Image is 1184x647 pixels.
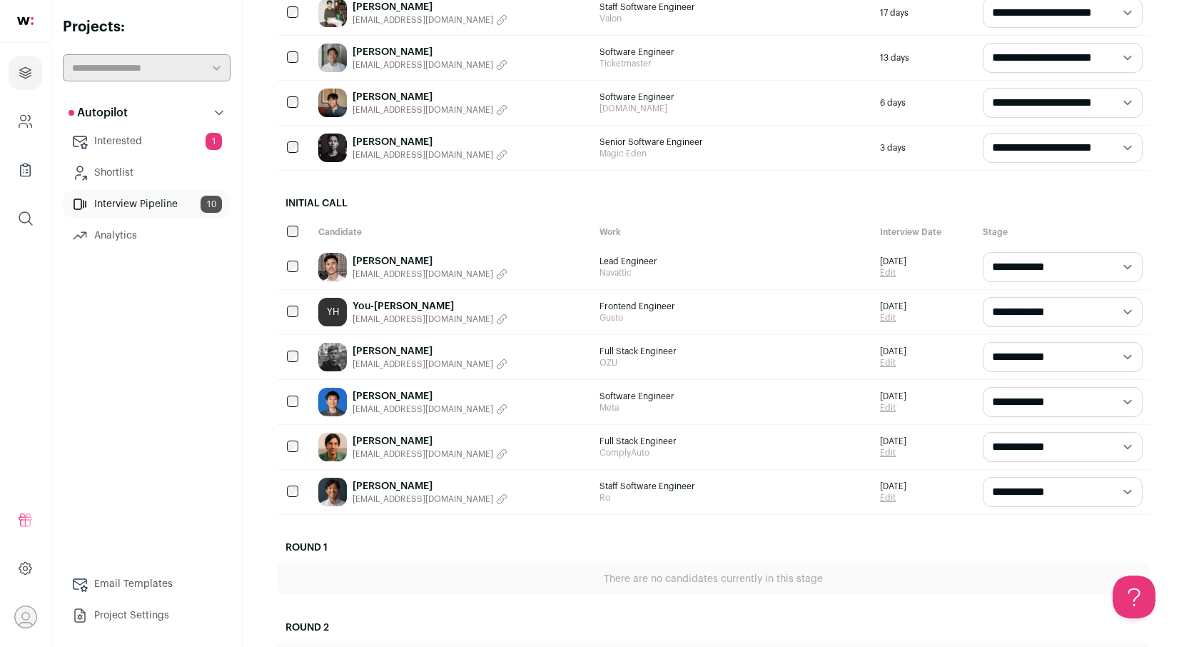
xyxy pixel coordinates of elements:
[318,134,347,162] img: 28c97b38dd718d371e23463a200974bf9c49609bc4914d4d476dcd95bf181f27
[63,221,231,250] a: Analytics
[318,388,347,416] img: e0b610e62f83f99bdecaaa9e47d55ab775a85ab2af681cefd85801e11de5d59a.jpg
[599,58,866,69] span: Ticketmaster
[599,301,866,312] span: Frontend Engineer
[599,267,866,279] span: Navattic
[353,314,507,325] button: [EMAIL_ADDRESS][DOMAIN_NAME]
[318,44,347,72] img: 83414f1c729d7feb958c99296f743c35c9aaee057fb6847baaa46270929b9532.jpg
[277,188,1150,219] h2: Initial Call
[353,90,507,104] a: [PERSON_NAME]
[592,219,874,245] div: Work
[353,59,507,71] button: [EMAIL_ADDRESS][DOMAIN_NAME]
[599,447,866,458] span: ComplyAuto
[353,104,493,116] span: [EMAIL_ADDRESS][DOMAIN_NAME]
[976,219,1150,245] div: Stage
[277,612,1150,643] h2: Round 2
[353,14,507,26] button: [EMAIL_ADDRESS][DOMAIN_NAME]
[69,104,128,121] p: Autopilot
[880,267,906,279] a: Edit
[353,448,493,460] span: [EMAIL_ADDRESS][DOMAIN_NAME]
[599,402,866,413] span: Meta
[318,253,347,281] img: 59ed3fc80484580fbdffb3e4f54e1169ca3106cb8b0294332848d742d69c8990
[353,493,507,505] button: [EMAIL_ADDRESS][DOMAIN_NAME]
[353,45,507,59] a: [PERSON_NAME]
[599,46,866,58] span: Software Engineer
[63,17,231,37] h2: Projects:
[318,343,347,371] img: b10ac46559877586e82314c18dd7d030ec63994f956c5cc73d992b15c97faae5
[599,391,866,402] span: Software Engineer
[63,127,231,156] a: Interested1
[873,36,976,80] div: 13 days
[201,196,222,213] span: 10
[353,434,507,448] a: [PERSON_NAME]
[353,358,507,370] button: [EMAIL_ADDRESS][DOMAIN_NAME]
[880,391,906,402] span: [DATE]
[353,104,507,116] button: [EMAIL_ADDRESS][DOMAIN_NAME]
[14,606,37,628] button: Open dropdown
[873,219,976,245] div: Interview Date
[599,481,866,492] span: Staff Software Engineer
[599,13,866,24] span: Valon
[880,447,906,458] a: Edit
[873,81,976,125] div: 6 days
[318,433,347,461] img: 86e429f9db33411b61b09af523819ddee8e1336921d73d877350f0717cf6d31c.jpg
[880,357,906,368] a: Edit
[353,314,493,325] span: [EMAIL_ADDRESS][DOMAIN_NAME]
[599,136,866,148] span: Senior Software Engineer
[353,344,507,358] a: [PERSON_NAME]
[353,403,507,415] button: [EMAIL_ADDRESS][DOMAIN_NAME]
[63,190,231,219] a: Interview Pipeline10
[63,601,231,630] a: Project Settings
[599,312,866,323] span: Gusto
[9,153,42,187] a: Company Lists
[880,256,906,267] span: [DATE]
[599,103,866,114] span: [DOMAIN_NAME]
[353,389,507,403] a: [PERSON_NAME]
[599,346,866,357] span: Full Stack Engineer
[277,532,1150,563] h2: Round 1
[353,448,507,460] button: [EMAIL_ADDRESS][DOMAIN_NAME]
[63,99,231,127] button: Autopilot
[17,17,34,25] img: wellfound-shorthand-0d5821cbd27db2630d0214b213865d53afaa358527fdda9d0ea32b1df1b89c2c.svg
[353,14,493,26] span: [EMAIL_ADDRESS][DOMAIN_NAME]
[318,478,347,506] img: fa222d3f2e4d531eb300180b0508864689a9f49989d0978265e55b3cf4435c86.jpg
[880,481,906,492] span: [DATE]
[599,91,866,103] span: Software Engineer
[353,269,507,280] button: [EMAIL_ADDRESS][DOMAIN_NAME]
[318,89,347,117] img: 6e51e200a9253595802682ae1878de0ad08973317b4abe0f0c4816a3e08c4960.jpg
[599,1,866,13] span: Staff Software Engineer
[353,358,493,370] span: [EMAIL_ADDRESS][DOMAIN_NAME]
[353,59,493,71] span: [EMAIL_ADDRESS][DOMAIN_NAME]
[353,493,493,505] span: [EMAIL_ADDRESS][DOMAIN_NAME]
[9,104,42,139] a: Company and ATS Settings
[1113,576,1155,618] iframe: Toggle Customer Support
[880,436,906,447] span: [DATE]
[277,563,1150,595] div: There are no candidates currently in this stage
[353,479,507,493] a: [PERSON_NAME]
[880,346,906,357] span: [DATE]
[880,301,906,312] span: [DATE]
[880,402,906,413] a: Edit
[318,298,347,326] a: YH
[599,256,866,267] span: Lead Engineer
[880,312,906,323] a: Edit
[353,149,493,161] span: [EMAIL_ADDRESS][DOMAIN_NAME]
[873,126,976,170] div: 3 days
[353,149,507,161] button: [EMAIL_ADDRESS][DOMAIN_NAME]
[353,299,507,314] a: You-[PERSON_NAME]
[353,403,493,415] span: [EMAIL_ADDRESS][DOMAIN_NAME]
[63,570,231,598] a: Email Templates
[353,269,493,280] span: [EMAIL_ADDRESS][DOMAIN_NAME]
[206,133,222,150] span: 1
[353,254,507,269] a: [PERSON_NAME]
[599,492,866,503] span: Ro
[599,357,866,368] span: OZU
[599,148,866,159] span: Magic Eden
[353,135,507,149] a: [PERSON_NAME]
[599,436,866,447] span: Full Stack Engineer
[63,159,231,187] a: Shortlist
[9,56,42,90] a: Projects
[880,492,906,503] a: Edit
[311,219,592,245] div: Candidate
